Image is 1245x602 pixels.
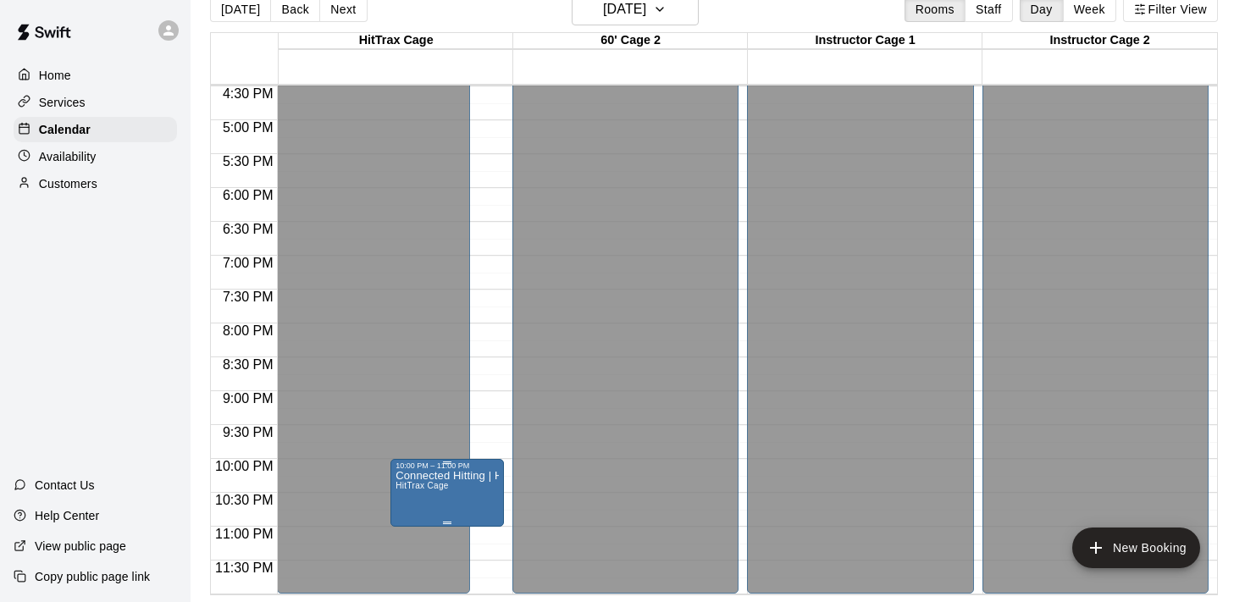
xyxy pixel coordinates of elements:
[219,391,278,406] span: 9:00 PM
[35,538,126,555] p: View public page
[39,148,97,165] p: Availability
[35,507,99,524] p: Help Center
[396,461,499,470] div: 10:00 PM – 11:00 PM
[219,222,278,236] span: 6:30 PM
[219,290,278,304] span: 7:30 PM
[396,481,449,490] span: HitTrax Cage
[35,477,95,494] p: Contact Us
[211,493,277,507] span: 10:30 PM
[14,144,177,169] a: Availability
[211,561,277,575] span: 11:30 PM
[219,357,278,372] span: 8:30 PM
[211,459,277,473] span: 10:00 PM
[982,33,1217,49] div: Instructor Cage 2
[390,459,504,527] div: 10:00 PM – 11:00 PM: Connected Hitting | Hittrax Day
[513,33,748,49] div: 60' Cage 2
[219,188,278,202] span: 6:00 PM
[14,90,177,115] a: Services
[219,154,278,168] span: 5:30 PM
[219,86,278,101] span: 4:30 PM
[219,323,278,338] span: 8:00 PM
[1072,527,1200,568] button: add
[14,171,177,196] a: Customers
[39,175,97,192] p: Customers
[748,33,982,49] div: Instructor Cage 1
[39,67,71,84] p: Home
[14,63,177,88] a: Home
[39,94,86,111] p: Services
[219,256,278,270] span: 7:00 PM
[279,33,513,49] div: HitTrax Cage
[39,121,91,138] p: Calendar
[219,425,278,439] span: 9:30 PM
[14,117,177,142] a: Calendar
[211,527,277,541] span: 11:00 PM
[219,120,278,135] span: 5:00 PM
[35,568,150,585] p: Copy public page link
